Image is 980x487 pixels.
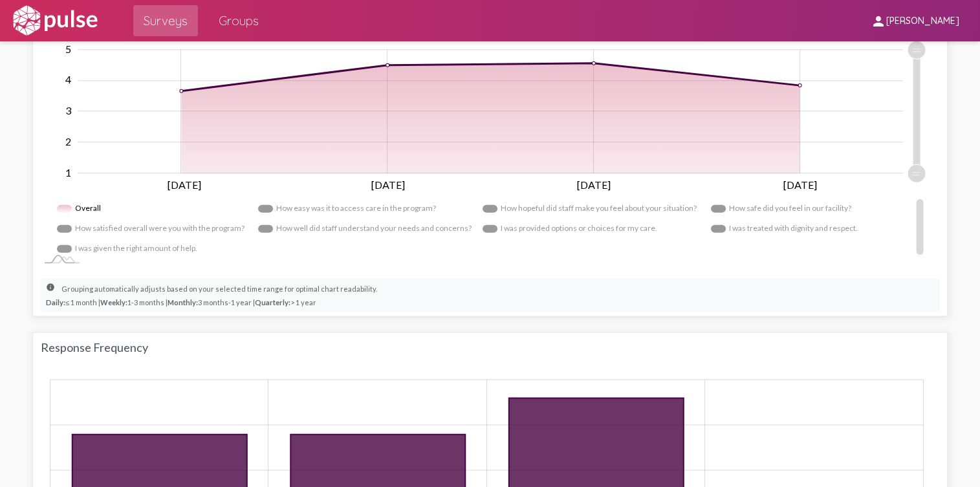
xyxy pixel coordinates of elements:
[483,219,657,239] g: I was provided options or choices for my care.
[168,298,198,307] strong: Monthly:
[168,179,201,191] tspan: [DATE]
[65,166,71,178] tspan: 1
[46,298,65,307] strong: Daily:
[144,9,188,32] span: Surveys
[46,283,61,298] mat-icon: info
[65,135,71,147] tspan: 2
[65,73,71,85] tspan: 4
[65,42,71,54] tspan: 5
[57,239,200,259] g: I was given the right amount of help.
[10,5,100,37] img: white-logo.svg
[133,5,198,36] a: Surveys
[57,219,245,239] g: How satisfied overall were you with the program?
[50,41,926,259] g: Chart
[886,16,959,27] span: [PERSON_NAME]
[46,282,377,307] small: Grouping automatically adjusts based on your selected time range for optimal chart readability. ≤...
[860,8,970,32] button: [PERSON_NAME]
[65,104,72,116] tspan: 3
[258,219,472,239] g: How well did staff understand your needs and concerns?
[711,219,861,239] g: I was treated with dignity and respect.
[41,340,939,354] div: Response Frequency
[483,199,698,219] g: How hopeful did staff make you feel about your situation?
[208,5,269,36] a: Groups
[219,9,259,32] span: Groups
[871,14,886,29] mat-icon: person
[258,199,437,219] g: How easy was it to access care in the program?
[255,298,290,307] strong: Quarterly:
[783,179,817,191] tspan: [DATE]
[711,199,854,219] g: How safe did you feel in our facility?
[100,298,127,307] strong: Weekly:
[371,179,405,191] tspan: [DATE]
[577,179,611,191] tspan: [DATE]
[57,199,103,219] g: Overall
[57,199,924,259] g: Legend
